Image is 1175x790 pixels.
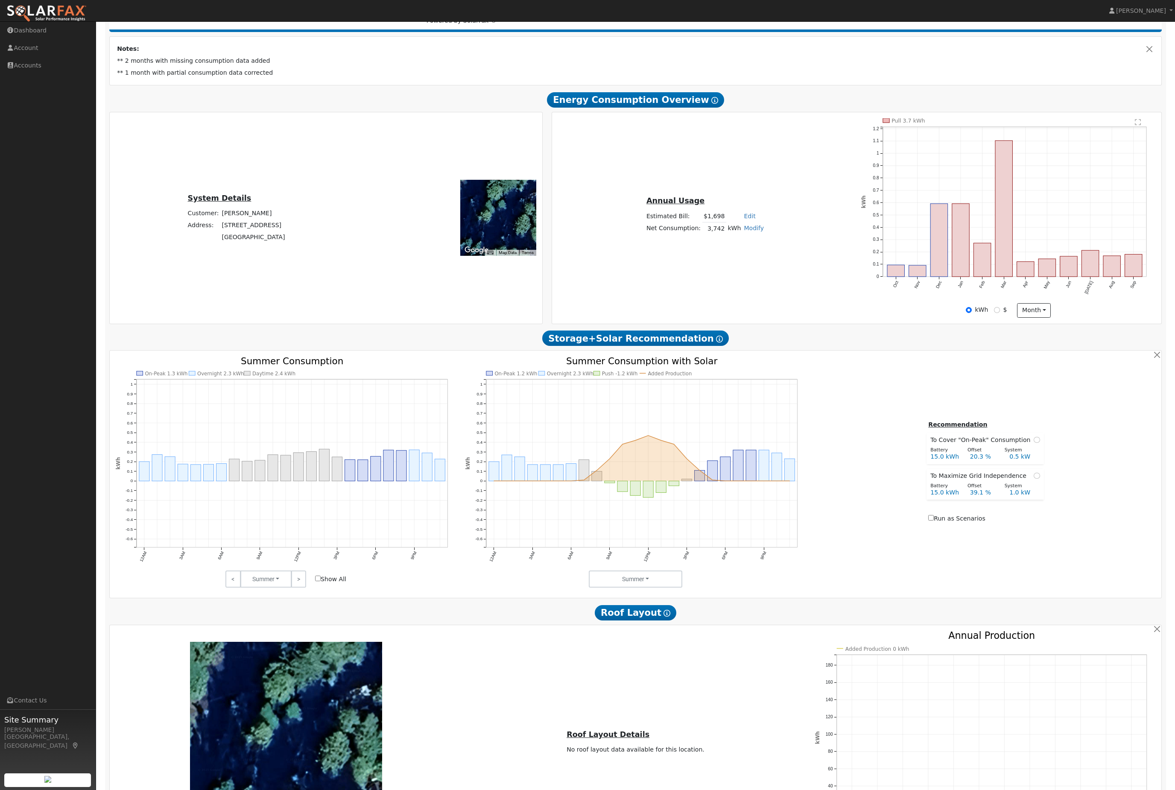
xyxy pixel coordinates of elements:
[117,45,139,52] strong: Notes:
[527,465,538,481] rect: onclick=""
[617,481,628,492] rect: onclick=""
[948,630,1035,641] text: Annual Production
[926,452,965,461] div: 15.0 kWh
[873,176,879,180] text: 0.8
[1104,256,1121,277] rect: onclick=""
[891,117,925,124] text: Pull 3.7 kWh
[892,280,900,288] text: Oct
[409,450,419,481] rect: onclick=""
[488,462,499,481] rect: onclick=""
[621,443,624,446] circle: onclick=""
[241,356,343,366] text: Summer Consumption
[566,464,576,481] rect: onclick=""
[669,481,679,486] rect: onclick=""
[672,443,676,446] circle: onclick=""
[494,371,537,377] text: On-Peak 1.2 kWh
[475,498,482,503] text: -0.2
[582,479,586,482] circle: onclick=""
[126,498,133,503] text: -0.2
[358,460,368,481] rect: onclick=""
[926,488,965,497] div: 15.0 kWh
[553,465,563,481] rect: onclick=""
[186,219,220,231] td: Address:
[465,457,471,470] text: kWh
[319,449,330,481] rect: onclick=""
[255,460,265,481] rect: onclick=""
[4,726,91,734] div: [PERSON_NAME]
[476,450,482,454] text: 0.3
[702,210,726,222] td: $1,698
[979,280,986,289] text: Feb
[957,280,965,289] text: Jan
[4,714,91,726] span: Site Summary
[1082,250,1099,277] rect: onclick=""
[788,480,792,483] circle: onclick=""
[965,488,1005,497] div: 39.1 %
[602,371,638,377] text: Push -1.2 kWh
[645,210,702,222] td: Estimated Bill:
[974,243,991,277] rect: onclick=""
[595,605,676,620] span: Roof Layout
[1084,280,1094,295] text: [DATE]
[293,551,302,563] text: 12PM
[643,481,653,498] rect: onclick=""
[724,480,727,483] circle: onclick=""
[127,440,133,445] text: 0.4
[1043,280,1051,290] text: May
[281,456,291,481] rect: onclick=""
[544,480,547,483] circle: onclick=""
[203,465,213,481] rect: onclick=""
[567,551,574,561] text: 6AM
[1130,280,1137,289] text: Sep
[746,450,756,481] rect: onclick=""
[931,204,948,277] rect: onclick=""
[873,249,879,254] text: 0.2
[499,250,517,256] button: Map Data
[139,551,148,563] text: 12AM
[333,551,340,561] text: 3PM
[410,551,418,561] text: 9PM
[825,697,833,702] text: 140
[127,421,133,425] text: 0.6
[1125,254,1143,276] rect: onclick=""
[127,401,133,406] text: 0.8
[749,480,753,483] circle: onclick=""
[737,480,740,483] circle: onclick=""
[145,371,187,377] text: On-Peak 1.3 kWh
[126,527,133,532] text: -0.5
[685,457,689,461] circle: onclick=""
[565,744,706,756] td: No roof layout data available for this location.
[476,440,482,445] text: 0.4
[556,480,560,483] circle: onclick=""
[1135,119,1141,126] text: 
[72,742,79,749] a: Map
[315,576,321,581] input: Show All
[1022,280,1029,288] text: Apr
[682,551,690,561] text: 3PM
[759,450,769,481] rect: onclick=""
[306,452,316,481] rect: onclick=""
[952,204,970,277] rect: onclick=""
[492,480,496,483] circle: onclick=""
[139,462,149,481] rect: onclick=""
[547,92,724,108] span: Energy Consumption Overview
[995,140,1013,277] rect: onclick=""
[242,462,252,481] rect: onclick=""
[220,231,286,243] td: [GEOGRAPHIC_DATA]
[643,551,652,563] text: 12PM
[914,280,921,289] text: Nov
[476,430,482,435] text: 0.5
[178,551,186,561] text: 3AM
[475,537,482,541] text: -0.6
[682,479,692,481] rect: onclick=""
[476,392,482,396] text: 0.9
[220,207,286,219] td: [PERSON_NAME]
[873,225,879,229] text: 0.4
[229,459,240,481] rect: onclick=""
[763,480,766,483] circle: onclick=""
[659,439,663,442] circle: onclick=""
[505,480,509,483] circle: onclick=""
[877,151,879,155] text: 1
[1017,303,1051,318] button: month
[733,450,743,481] rect: onclick=""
